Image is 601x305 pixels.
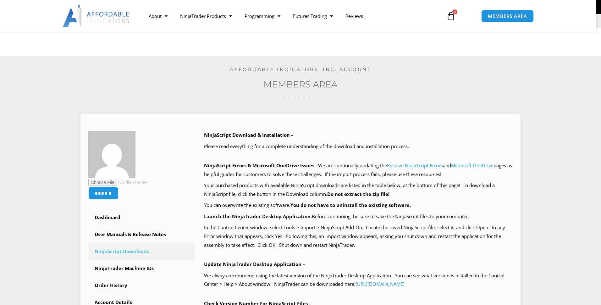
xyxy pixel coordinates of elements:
a: Futures Trading [287,9,339,23]
p: We are continually updating the and pages as helpful guides for customers to solve these challeng... [204,161,513,179]
p: Before continuing, be sure to save the NinjaScript files to your computer. [204,212,513,221]
img: LogoAI | Affordable Indicators – NinjaTrader [63,5,130,27]
b: Do not extract the zip file! [327,191,389,197]
span: MEMBERS AREA [488,14,527,19]
a: Order History [88,277,195,294]
b: NinjaScript Errors & Microsoft OneDrive Issues – [204,162,318,169]
a: Dashboard [88,209,195,226]
a: Programming [238,9,287,23]
a: NinjaScript Downloads [88,243,195,260]
a: MEMBERS AREA [481,10,534,23]
a: [URL][DOMAIN_NAME] [356,281,405,287]
a: Resolve NinjaScript Errors [387,162,443,169]
span: 0 [452,9,457,14]
p: You can overwrite the existing software. [204,201,513,210]
nav: Menu [142,9,439,23]
b: Update NinjaTrader Desktop Application – [204,261,305,267]
a: Microsoft OneDrive [451,162,493,169]
a: 0 [437,7,465,25]
a: About [142,9,174,23]
a: Members Area [263,79,338,90]
p: Your purchased products with available NinjaScript downloads are listed in the table below, at th... [204,181,513,199]
a: Affordable Indicators, Inc. Account [230,66,372,72]
b: You do not have to uninstall the existing software. [290,202,411,208]
a: User Manuals & Release Notes [88,226,195,243]
p: We always recommend using the latest version of the NinjaTrader Desktop Application. You can see ... [204,271,513,289]
b: NinjaScript Download & Installation – [204,132,294,138]
a: NinjaTrader Products [174,9,238,23]
a: Reviews [339,9,369,23]
p: Please read everything for a complete understanding of the download and installation process. [204,142,513,151]
b: Launch the NinjaTrader Desktop Application. [204,213,312,219]
a: NinjaTrader Machine IDs [88,260,195,277]
p: In the Control Center window, select Tools > Import > NinjaScript Add-On. Locate the saved NinjaS... [204,223,513,250]
img: db67b8419b1d11a0ceacc7fd6c483a8221f7a4dfc3aa505782ac5c54cb014971 [88,131,135,178]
